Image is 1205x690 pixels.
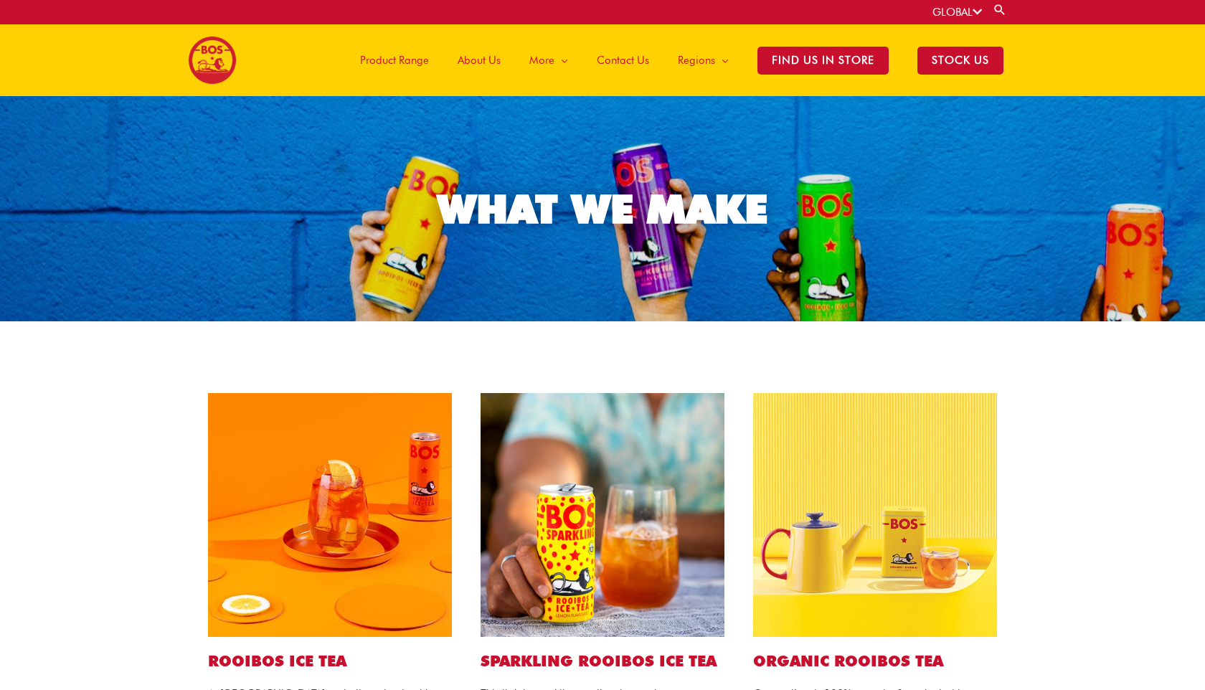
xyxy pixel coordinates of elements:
span: STOCK US [917,47,1003,75]
span: Regions [678,39,715,82]
span: More [529,39,554,82]
img: sparkling lemon [481,393,724,637]
a: Contact Us [582,24,663,96]
img: hot-tea-2-copy [753,393,997,637]
a: Product Range [346,24,443,96]
span: About Us [458,39,501,82]
span: Contact Us [597,39,649,82]
a: About Us [443,24,515,96]
a: More [515,24,582,96]
a: Find Us in Store [743,24,903,96]
img: BOS logo finals-200px [188,36,237,85]
h2: SPARKLING ROOIBOS ICE TEA [481,651,724,671]
img: peach [208,393,452,637]
span: Product Range [360,39,429,82]
a: STOCK US [903,24,1018,96]
a: Regions [663,24,743,96]
a: Search button [993,3,1007,16]
span: Find Us in Store [757,47,889,75]
nav: Site Navigation [335,24,1018,96]
h2: ROOIBOS ICE TEA [208,651,452,671]
a: GLOBAL [932,6,982,19]
h2: ORGANIC ROOIBOS TEA [753,651,997,671]
div: WHAT WE MAKE [438,189,767,229]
